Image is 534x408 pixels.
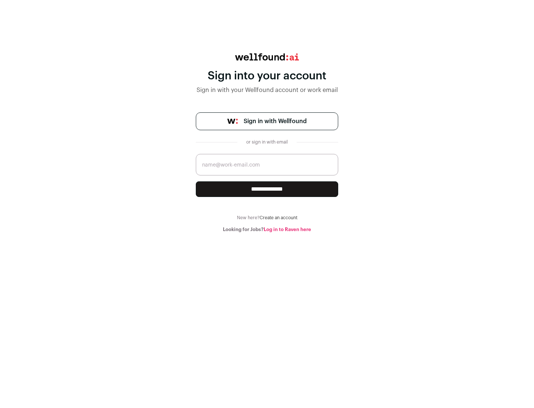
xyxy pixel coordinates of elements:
[264,227,311,232] a: Log in to Raven here
[244,117,307,126] span: Sign in with Wellfound
[196,112,338,130] a: Sign in with Wellfound
[196,227,338,233] div: Looking for Jobs?
[196,69,338,83] div: Sign into your account
[196,154,338,175] input: name@work-email.com
[260,215,297,220] a: Create an account
[196,86,338,95] div: Sign in with your Wellfound account or work email
[243,139,291,145] div: or sign in with email
[235,53,299,60] img: wellfound:ai
[196,215,338,221] div: New here?
[227,119,238,124] img: wellfound-symbol-flush-black-fb3c872781a75f747ccb3a119075da62bfe97bd399995f84a933054e44a575c4.png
